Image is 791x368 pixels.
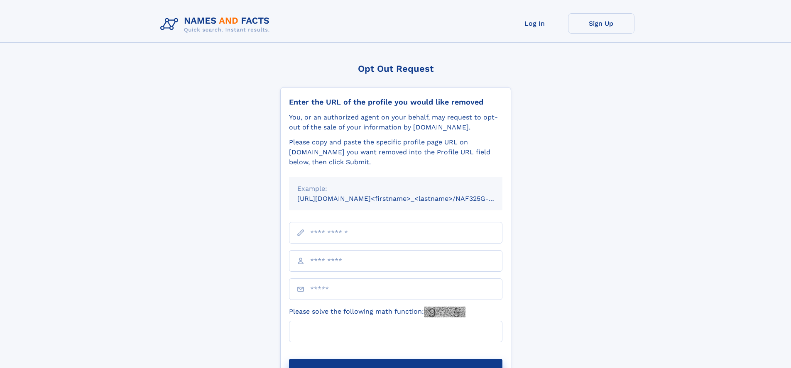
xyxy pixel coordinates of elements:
[502,13,568,34] a: Log In
[568,13,634,34] a: Sign Up
[289,112,502,132] div: You, or an authorized agent on your behalf, may request to opt-out of the sale of your informatio...
[289,137,502,167] div: Please copy and paste the specific profile page URL on [DOMAIN_NAME] you want removed into the Pr...
[289,97,502,107] div: Enter the URL of the profile you would like removed
[297,195,518,202] small: [URL][DOMAIN_NAME]<firstname>_<lastname>/NAF325G-xxxxxxxx
[157,13,277,36] img: Logo Names and Facts
[289,307,465,317] label: Please solve the following math function:
[280,63,511,74] div: Opt Out Request
[297,184,494,194] div: Example:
